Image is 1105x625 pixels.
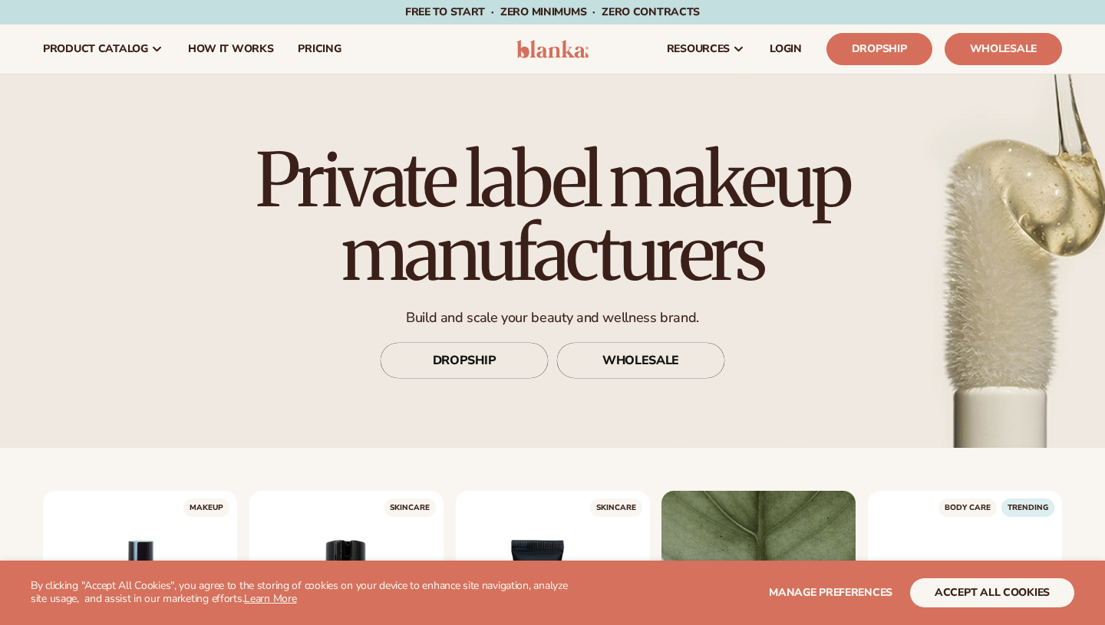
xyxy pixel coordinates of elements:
[945,33,1062,65] a: Wholesale
[380,342,549,379] a: DROPSHIP
[405,5,700,19] span: Free to start · ZERO minimums · ZERO contracts
[244,591,296,606] a: Learn More
[188,43,274,55] span: How It Works
[516,40,589,58] img: logo
[667,43,730,55] span: resources
[211,143,894,291] h1: Private label makeup manufacturers
[770,43,802,55] span: LOGIN
[31,580,577,606] p: By clicking "Accept All Cookies", you agree to the storing of cookies on your device to enhance s...
[31,25,176,74] a: product catalog
[757,25,814,74] a: LOGIN
[556,342,725,379] a: WHOLESALE
[43,43,148,55] span: product catalog
[176,25,286,74] a: How It Works
[769,578,892,607] button: Manage preferences
[211,309,894,327] p: Build and scale your beauty and wellness brand.
[826,33,932,65] a: Dropship
[298,43,341,55] span: pricing
[910,578,1074,607] button: accept all cookies
[655,25,757,74] a: resources
[285,25,353,74] a: pricing
[769,585,892,600] span: Manage preferences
